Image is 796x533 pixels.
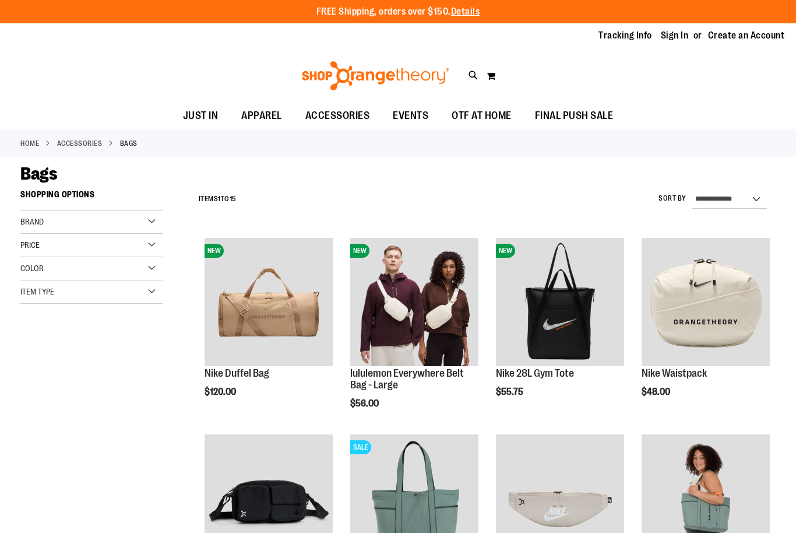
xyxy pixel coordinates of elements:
div: product [199,232,339,427]
a: Nike Waistpack [642,367,707,379]
div: product [636,232,776,427]
a: OTF AT HOME [440,103,523,129]
a: Nike Duffel BagNEW [205,238,333,368]
span: APPAREL [241,103,282,129]
span: SALE [350,440,371,454]
strong: Shopping Options [20,184,163,211]
span: OTF AT HOME [452,103,512,129]
span: $48.00 [642,387,672,397]
a: Nike 28L Gym Tote [496,367,574,379]
a: ACCESSORIES [294,103,382,129]
span: JUST IN [183,103,219,129]
img: Nike 28L Gym Tote [496,238,624,366]
span: FINAL PUSH SALE [535,103,614,129]
span: ACCESSORIES [305,103,370,129]
a: ACCESSORIES [57,138,103,149]
img: Shop Orangetheory [300,61,451,90]
span: NEW [205,244,224,258]
a: lululemon Everywhere Belt Bag - LargeNEW [350,238,478,368]
a: APPAREL [230,103,294,129]
img: lululemon Everywhere Belt Bag - Large [350,238,478,366]
span: Item Type [20,287,54,296]
img: Nike Waistpack [642,238,770,366]
a: lululemon Everywhere Belt Bag - Large [350,367,464,391]
a: Nike Waistpack [642,238,770,368]
strong: Bags [120,138,138,149]
a: Details [451,6,480,17]
span: $56.00 [350,398,381,409]
a: Nike 28L Gym ToteNEW [496,238,624,368]
a: JUST IN [171,103,230,129]
a: FINAL PUSH SALE [523,103,625,129]
a: EVENTS [381,103,440,129]
label: Sort By [658,194,686,204]
p: FREE Shipping, orders over $150. [316,5,480,19]
h2: Items to [199,190,237,208]
img: Nike Duffel Bag [205,238,333,366]
div: product [344,232,484,439]
span: EVENTS [393,103,428,129]
span: 1 [218,195,221,203]
span: $55.75 [496,387,525,397]
a: Tracking Info [598,29,652,42]
span: Brand [20,217,44,226]
a: Home [20,138,39,149]
span: NEW [496,244,515,258]
span: Bags [20,164,57,184]
span: 15 [230,195,237,203]
a: Nike Duffel Bag [205,367,269,379]
span: $120.00 [205,387,238,397]
span: NEW [350,244,369,258]
a: Sign In [661,29,689,42]
span: Color [20,264,44,273]
span: Price [20,240,40,250]
div: product [490,232,630,427]
a: Create an Account [708,29,785,42]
